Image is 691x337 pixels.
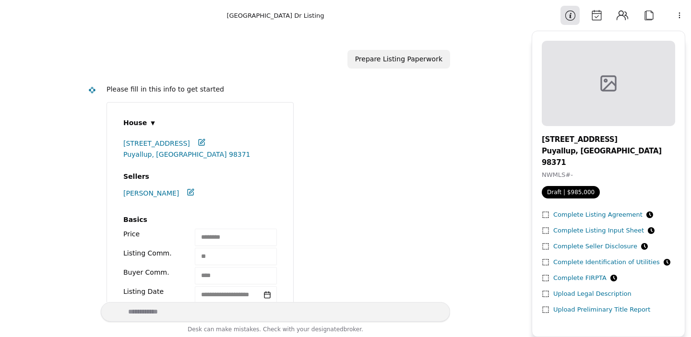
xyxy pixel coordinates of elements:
[123,214,277,225] h3: Basics
[553,226,655,236] div: Complete Listing Input Sheet
[123,229,176,246] div: Price
[542,186,600,198] span: Draft | $985,000
[123,171,277,182] h3: Sellers
[101,302,450,322] textarea: Write your prompt here
[123,267,176,284] div: Buyer Comm.
[553,289,631,299] div: Upload Legal Description
[123,188,194,199] div: [PERSON_NAME]
[226,11,324,21] div: [GEOGRAPHIC_DATA] Dr Listing
[123,149,285,160] div: Puyallup, [GEOGRAPHIC_DATA] 98371
[107,84,442,95] div: Please fill in this info to get started
[542,134,675,145] div: [STREET_ADDRESS]
[355,54,442,65] div: Prepare Listing Paperwork
[88,86,96,94] img: Desk
[553,257,670,267] div: Complete Identification of Utilities
[553,242,648,252] div: Complete Seller Disclosure
[123,248,176,265] div: Listing Comm.
[101,325,450,337] div: Desk can make mistakes. Check with your broker.
[542,145,675,168] div: Puyallup, [GEOGRAPHIC_DATA] 98371
[542,170,675,180] div: NWMLS # -
[553,273,617,283] div: Complete FIRPTA
[553,210,653,220] div: Complete Listing Agreement
[311,326,344,333] span: designated
[151,116,155,129] div: ▾
[553,305,650,315] div: Upload Preliminary Title Report
[123,286,176,303] div: Listing Date
[123,138,190,149] span: [STREET_ADDRESS]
